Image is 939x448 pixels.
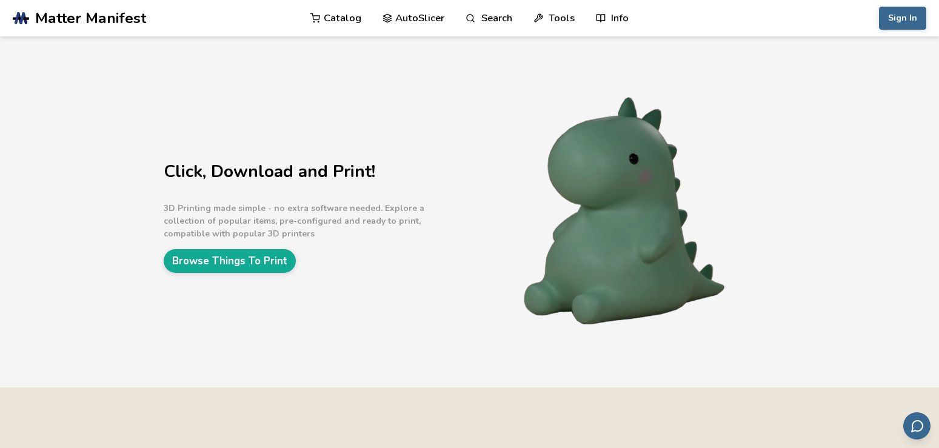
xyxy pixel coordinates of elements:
h1: Click, Download and Print! [164,162,467,181]
a: Browse Things To Print [164,249,296,273]
button: Sign In [879,7,926,30]
span: Matter Manifest [35,10,146,27]
button: Send feedback via email [903,412,931,440]
p: 3D Printing made simple - no extra software needed. Explore a collection of popular items, pre-co... [164,202,467,240]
